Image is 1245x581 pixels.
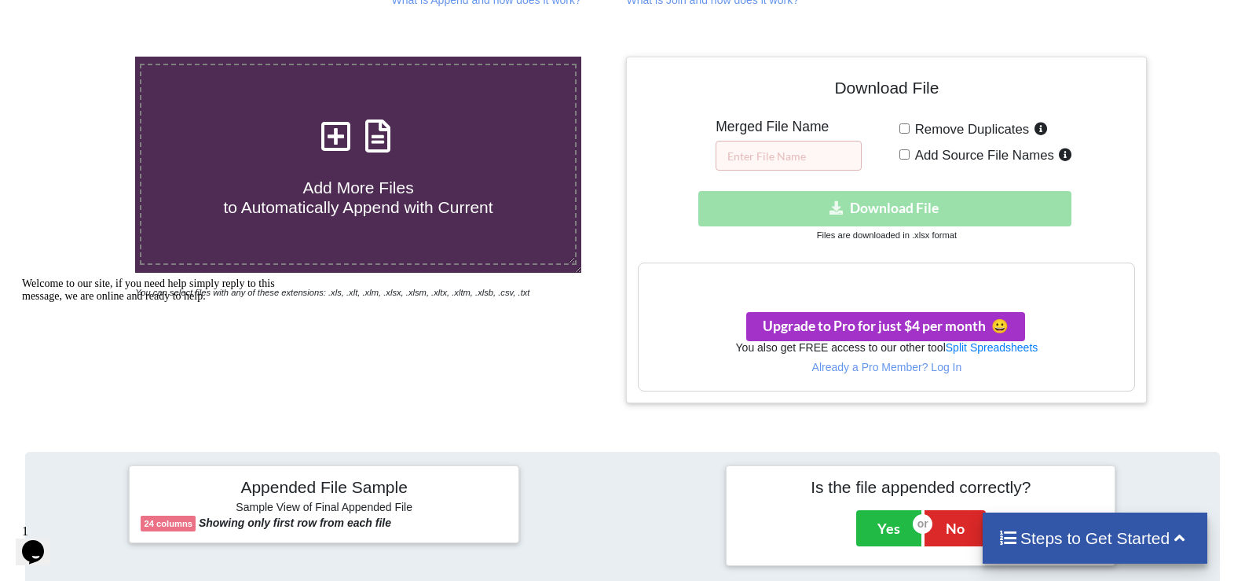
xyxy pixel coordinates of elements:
[144,519,192,528] b: 24 columns
[986,318,1009,334] span: smile
[639,341,1134,355] h6: You also get FREE access to our other tool
[6,6,259,31] span: Welcome to our site, if you need help simply reply to this message, we are online and ready to help.
[141,501,507,517] h6: Sample View of Final Appended File
[223,178,493,216] span: Add More Files to Automatically Append with Current
[199,517,391,529] b: Showing only first row from each file
[716,119,862,135] h5: Merged File Name
[817,230,957,240] small: Files are downloaded in .xlsx format
[16,518,66,565] iframe: chat widget
[639,271,1134,289] h3: Your files are more than 1 MB
[763,318,1009,334] span: Upgrade to Pro for just $4 per month
[925,510,986,546] button: No
[746,312,1025,341] button: Upgrade to Pro for just $4 per monthsmile
[856,510,921,546] button: Yes
[738,477,1104,497] h4: Is the file appended correctly?
[639,359,1134,375] p: Already a Pro Member? Log In
[141,477,507,499] h4: Appended File Sample
[910,122,1030,137] span: Remove Duplicates
[6,6,289,31] div: Welcome to our site, if you need help simply reply to this message, we are online and ready to help.
[946,341,1038,354] a: Split Spreadsheets
[638,68,1135,113] h4: Download File
[716,141,862,171] input: Enter File Name
[998,528,1192,548] h4: Steps to Get Started
[135,288,529,297] i: You can select files with any of these extensions: .xls, .xlt, .xlm, .xlsx, .xlsm, .xltx, .xltm, ...
[910,148,1054,163] span: Add Source File Names
[16,271,298,510] iframe: chat widget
